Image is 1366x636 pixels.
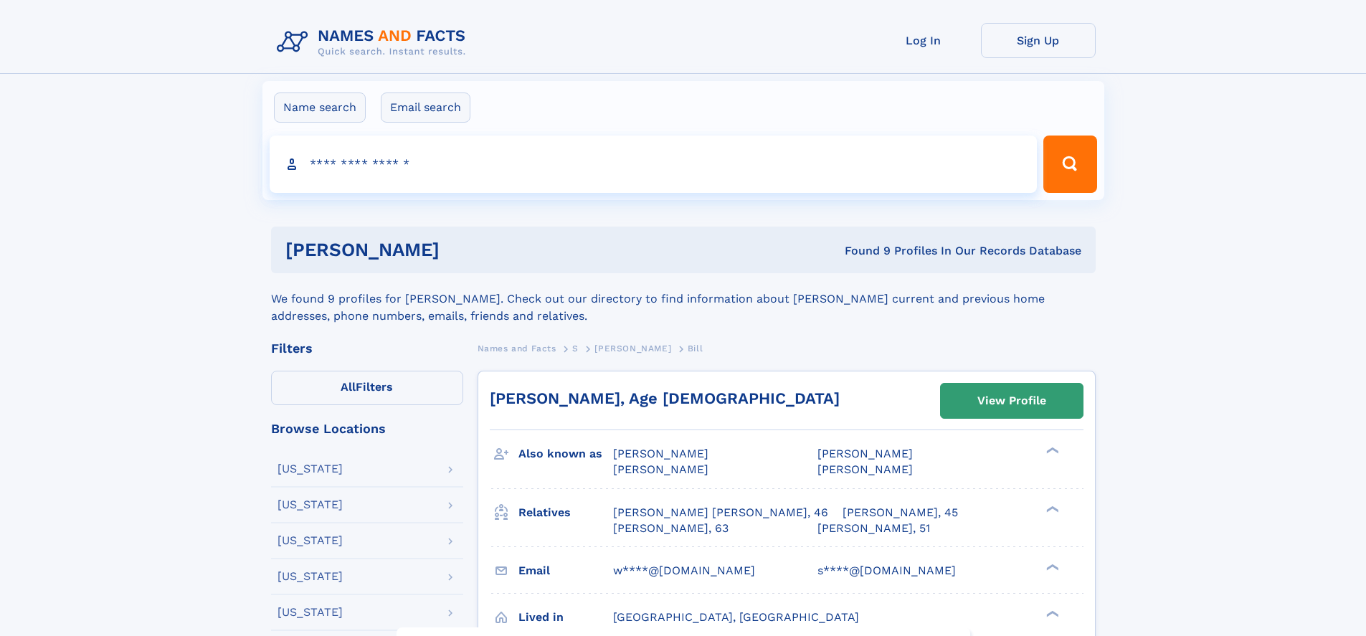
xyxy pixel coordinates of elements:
[613,521,729,536] a: [PERSON_NAME], 63
[478,339,556,357] a: Names and Facts
[341,380,356,394] span: All
[594,343,671,353] span: [PERSON_NAME]
[594,339,671,357] a: [PERSON_NAME]
[688,343,703,353] span: Bill
[613,505,828,521] a: [PERSON_NAME] [PERSON_NAME], 46
[518,442,613,466] h3: Also known as
[285,241,642,259] h1: [PERSON_NAME]
[278,607,343,618] div: [US_STATE]
[977,384,1046,417] div: View Profile
[381,92,470,123] label: Email search
[613,610,859,624] span: [GEOGRAPHIC_DATA], [GEOGRAPHIC_DATA]
[817,521,930,536] a: [PERSON_NAME], 51
[518,559,613,583] h3: Email
[843,505,958,521] a: [PERSON_NAME], 45
[271,273,1096,325] div: We found 9 profiles for [PERSON_NAME]. Check out our directory to find information about [PERSON_...
[1043,609,1060,618] div: ❯
[817,447,913,460] span: [PERSON_NAME]
[941,384,1083,418] a: View Profile
[1043,562,1060,571] div: ❯
[642,243,1081,259] div: Found 9 Profiles In Our Records Database
[278,535,343,546] div: [US_STATE]
[278,463,343,475] div: [US_STATE]
[271,371,463,405] label: Filters
[572,339,579,357] a: S
[1043,136,1096,193] button: Search Button
[518,500,613,525] h3: Relatives
[278,499,343,511] div: [US_STATE]
[1043,504,1060,513] div: ❯
[981,23,1096,58] a: Sign Up
[613,447,708,460] span: [PERSON_NAME]
[866,23,981,58] a: Log In
[1043,446,1060,455] div: ❯
[613,462,708,476] span: [PERSON_NAME]
[518,605,613,630] h3: Lived in
[572,343,579,353] span: S
[271,23,478,62] img: Logo Names and Facts
[271,342,463,355] div: Filters
[817,462,913,476] span: [PERSON_NAME]
[270,136,1038,193] input: search input
[274,92,366,123] label: Name search
[490,389,840,407] a: [PERSON_NAME], Age [DEMOGRAPHIC_DATA]
[278,571,343,582] div: [US_STATE]
[271,422,463,435] div: Browse Locations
